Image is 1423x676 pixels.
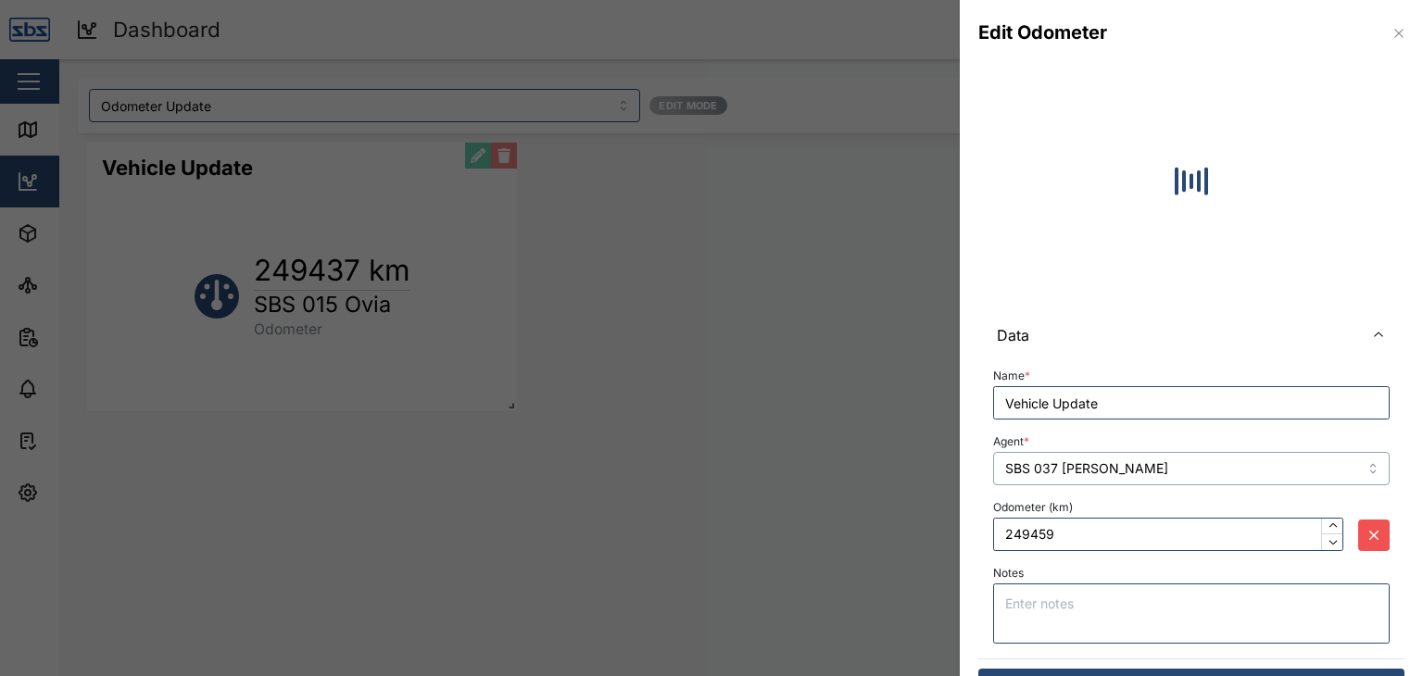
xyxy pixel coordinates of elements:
[993,452,1390,485] input: Select Agent
[978,19,1107,47] div: Edit Odometer
[993,567,1024,580] label: Notes
[993,501,1073,514] label: Odometer (km)
[993,435,1029,448] label: Agent
[993,518,1343,551] input: Enter odometer
[993,386,1390,419] input: Name
[978,358,1404,658] div: Data
[993,369,1030,382] label: Name
[978,312,1404,358] button: Data
[997,312,1349,358] span: Data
